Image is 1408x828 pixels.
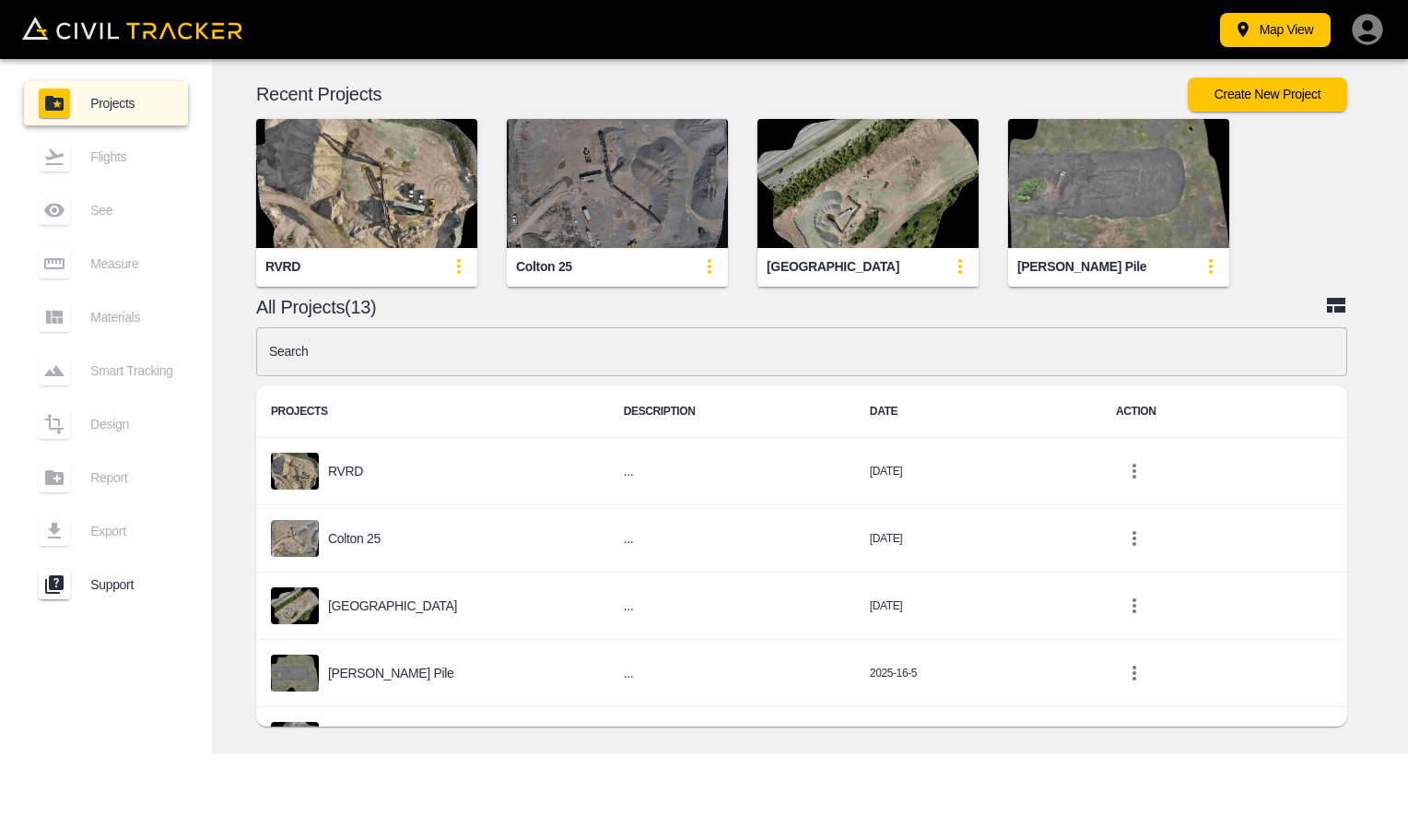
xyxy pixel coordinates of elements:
[1101,385,1347,438] th: ACTION
[1188,77,1347,112] button: Create New Project
[90,577,173,592] span: Support
[624,460,840,483] h6: ...
[767,258,899,276] div: [GEOGRAPHIC_DATA]
[691,248,728,285] button: update-card-details
[271,520,319,557] img: project-image
[942,248,979,285] button: update-card-details
[22,17,242,40] img: Civil Tracker
[1192,248,1229,285] button: update-card-details
[855,438,1101,505] td: [DATE]
[271,587,319,624] img: project-image
[624,527,840,550] h6: ...
[24,81,188,125] a: Projects
[855,640,1101,707] td: 2025-16-5
[328,531,381,546] p: Colton 25
[90,96,173,111] span: Projects
[328,666,453,680] p: [PERSON_NAME] pile
[624,662,840,685] h6: ...
[757,119,979,248] img: West Glacier
[609,385,855,438] th: DESCRIPTION
[1008,119,1229,248] img: Millings pile
[271,453,319,490] img: project-image
[507,119,728,248] img: Colton 25
[855,573,1101,640] td: [DATE]
[624,595,840,618] h6: ...
[855,505,1101,573] td: [DATE]
[1017,258,1146,276] div: [PERSON_NAME] pile
[256,300,1325,314] p: All Projects(13)
[1220,13,1331,47] button: Map View
[516,258,572,276] div: Colton 25
[271,655,319,692] img: project-image
[328,598,457,613] p: [GEOGRAPHIC_DATA]
[256,119,477,248] img: RVRD
[328,464,363,479] p: RVRD
[256,87,1188,101] p: Recent Projects
[24,562,188,607] a: Support
[265,258,300,276] div: RVRD
[440,248,477,285] button: update-card-details
[855,707,1101,775] td: [DATE]
[256,385,609,438] th: PROJECTS
[855,385,1101,438] th: DATE
[271,722,319,759] img: project-image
